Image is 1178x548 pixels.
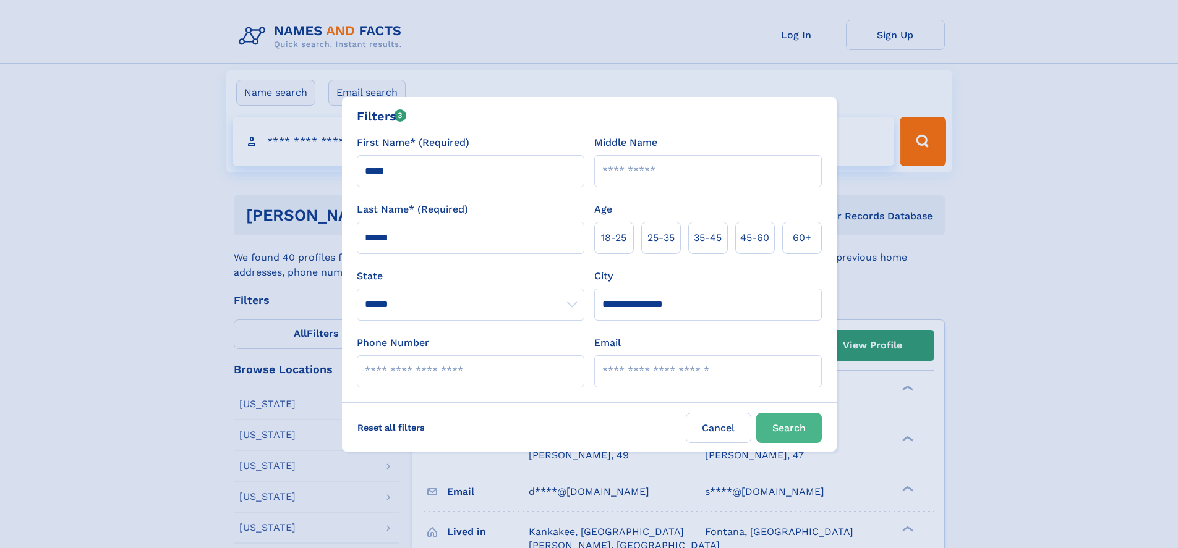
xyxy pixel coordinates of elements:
[740,230,769,245] span: 45‑60
[647,230,675,245] span: 25‑35
[594,135,657,150] label: Middle Name
[594,202,612,217] label: Age
[357,335,429,350] label: Phone Number
[357,269,584,284] label: State
[793,230,811,245] span: 60+
[349,413,433,442] label: Reset all filters
[357,135,469,150] label: First Name* (Required)
[594,269,613,284] label: City
[756,413,822,443] button: Search
[686,413,751,443] label: Cancel
[594,335,621,350] label: Email
[694,230,722,245] span: 35‑45
[357,202,468,217] label: Last Name* (Required)
[601,230,626,245] span: 18‑25
[357,107,407,125] div: Filters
